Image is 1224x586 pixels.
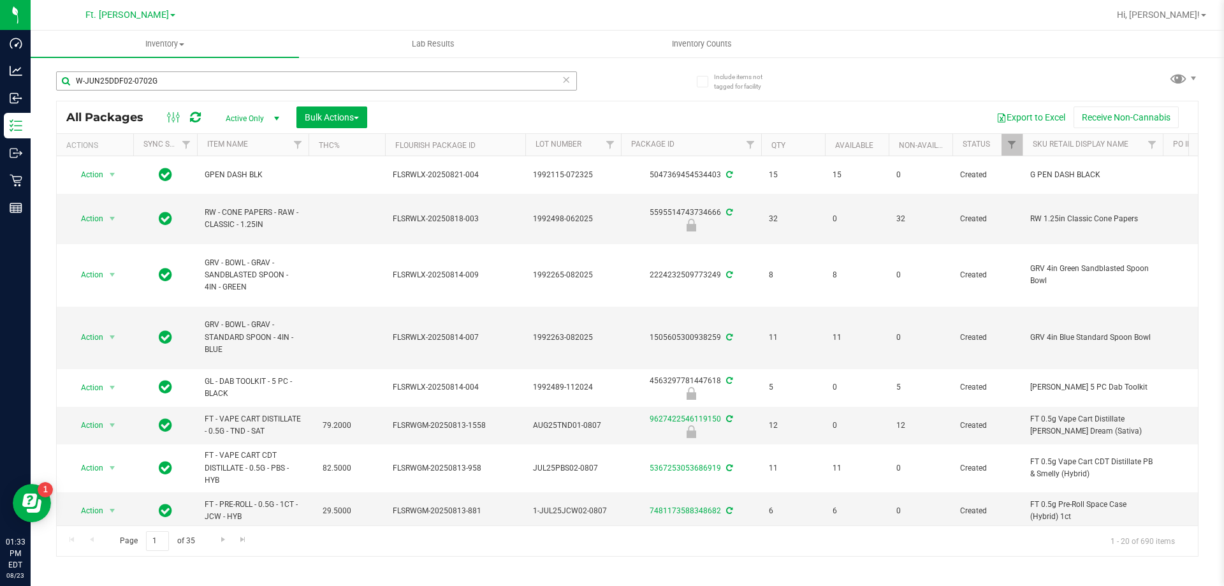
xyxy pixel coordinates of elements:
[176,134,197,156] a: Filter
[296,106,367,128] button: Bulk Actions
[724,208,732,217] span: Sync from Compliance System
[724,270,732,279] span: Sync from Compliance System
[740,134,761,156] a: Filter
[771,141,785,150] a: Qty
[769,332,817,344] span: 11
[205,207,301,231] span: RW - CONE PAPERS - RAW - CLASSIC - 1.25IN
[393,462,518,474] span: FLSRWGM-20250813-958
[1030,381,1155,393] span: [PERSON_NAME] 5 PC Dab Toolkit
[205,499,301,523] span: FT - PRE-ROLL - 0.5G - 1CT - JCW - HYB
[724,170,732,179] span: Sync from Compliance System
[567,31,836,57] a: Inventory Counts
[143,140,193,149] a: Sync Status
[1100,531,1185,550] span: 1 - 20 of 690 items
[10,201,22,214] inline-svg: Reports
[393,332,518,344] span: FLSRWLX-20250814-007
[316,502,358,520] span: 29.5000
[69,502,104,520] span: Action
[1033,140,1128,149] a: Sku Retail Display Name
[319,141,340,150] a: THC%
[105,266,120,284] span: select
[896,269,945,281] span: 0
[205,450,301,487] span: FT - VAPE CART CDT DISTILLATE - 0.5G - PBS - HYB
[69,379,104,397] span: Action
[619,219,763,231] div: Newly Received
[960,462,1015,474] span: Created
[1002,134,1023,156] a: Filter
[650,506,721,515] a: 7481173588348682
[10,92,22,105] inline-svg: Inbound
[207,140,248,149] a: Item Name
[896,505,945,517] span: 0
[960,505,1015,517] span: Created
[619,375,763,400] div: 4563297781447618
[619,387,763,400] div: Newly Received
[769,269,817,281] span: 8
[205,413,301,437] span: FT - VAPE CART DISTILLATE - 0.5G - TND - SAT
[988,106,1074,128] button: Export to Excel
[69,328,104,346] span: Action
[1173,140,1192,149] a: PO ID
[393,420,518,432] span: FLSRWGM-20250813-1558
[535,140,581,149] a: Lot Number
[56,71,577,91] input: Search Package ID, Item Name, SKU, Lot or Part Number...
[960,420,1015,432] span: Created
[533,420,613,432] span: AUG25TND01-0807
[769,169,817,181] span: 15
[13,484,51,522] iframe: Resource center
[305,112,359,122] span: Bulk Actions
[1030,169,1155,181] span: G PEN DASH BLACK
[896,381,945,393] span: 5
[288,134,309,156] a: Filter
[66,141,128,150] div: Actions
[1117,10,1200,20] span: Hi, [PERSON_NAME]!
[159,266,172,284] span: In Sync
[963,140,990,149] a: Status
[600,134,621,156] a: Filter
[533,462,613,474] span: JUL25PBS02-0807
[105,379,120,397] span: select
[833,462,881,474] span: 11
[533,505,613,517] span: 1-JUL25JCW02-0807
[159,416,172,434] span: In Sync
[833,213,881,225] span: 0
[205,257,301,294] span: GRV - BOWL - GRAV - SANDBLASTED SPOON - 4IN - GREEN
[960,213,1015,225] span: Created
[105,502,120,520] span: select
[1142,134,1163,156] a: Filter
[66,110,156,124] span: All Packages
[393,505,518,517] span: FLSRWGM-20250813-881
[724,506,732,515] span: Sync from Compliance System
[393,381,518,393] span: FLSRWLX-20250814-004
[69,210,104,228] span: Action
[769,420,817,432] span: 12
[395,141,476,150] a: Flourish Package ID
[533,381,613,393] span: 1992489-112024
[393,169,518,181] span: FLSRWLX-20250821-004
[896,213,945,225] span: 32
[619,425,763,438] div: Newly Received
[1030,413,1155,437] span: FT 0.5g Vape Cart Distillate [PERSON_NAME] Dream (Sativa)
[10,119,22,132] inline-svg: Inventory
[960,169,1015,181] span: Created
[833,420,881,432] span: 0
[1030,499,1155,523] span: FT 0.5g Pre-Roll Space Case (Hybrid) 1ct
[31,38,299,50] span: Inventory
[896,462,945,474] span: 0
[31,31,299,57] a: Inventory
[10,37,22,50] inline-svg: Dashboard
[38,482,53,497] iframe: Resource center unread badge
[159,459,172,477] span: In Sync
[833,269,881,281] span: 8
[1030,456,1155,480] span: FT 0.5g Vape Cart CDT Distillate PB & Smelly (Hybrid)
[899,141,956,150] a: Non-Available
[6,571,25,580] p: 08/23
[159,502,172,520] span: In Sync
[1030,213,1155,225] span: RW 1.25in Classic Cone Papers
[146,531,169,551] input: 1
[69,416,104,434] span: Action
[159,166,172,184] span: In Sync
[1030,263,1155,287] span: GRV 4in Green Sandblasted Spoon Bowl
[69,166,104,184] span: Action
